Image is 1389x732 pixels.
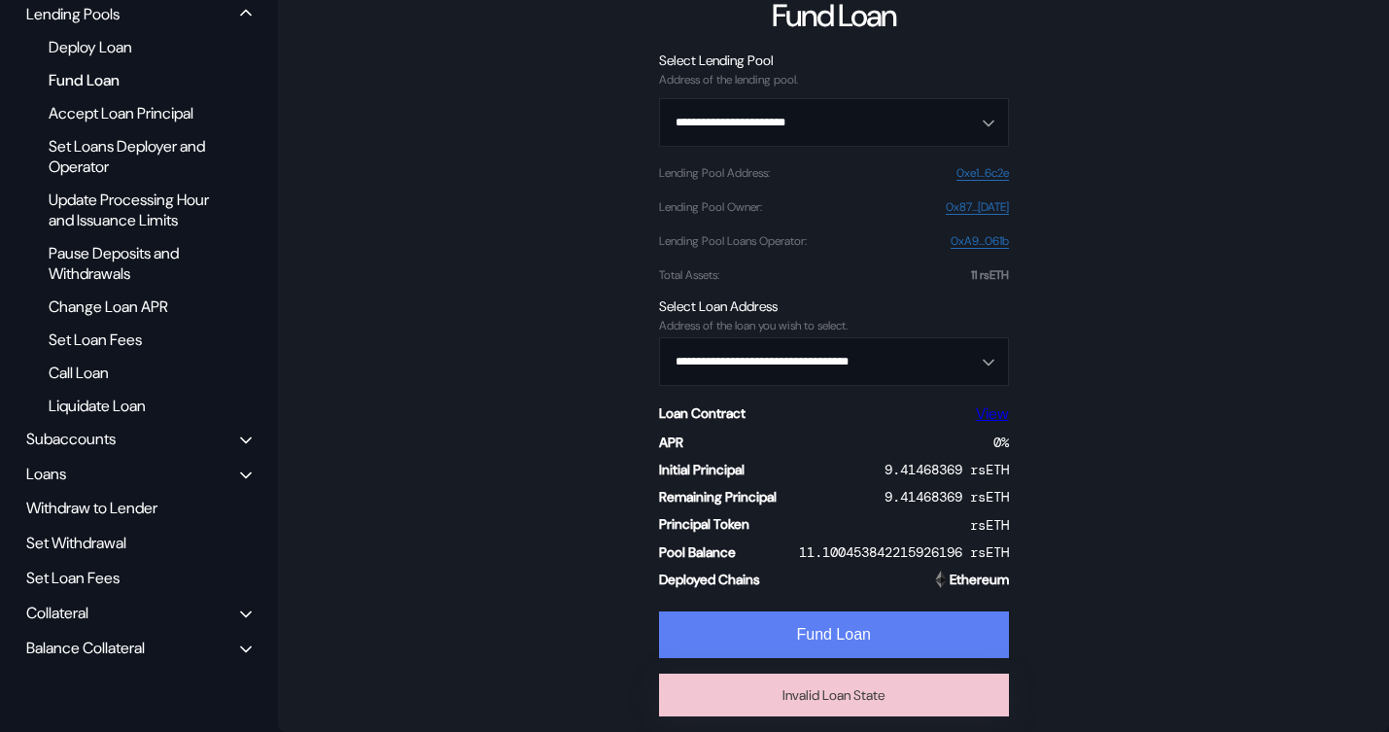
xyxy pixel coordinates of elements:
a: 0x87...[DATE] [946,200,1009,215]
div: 11 rsETH [971,268,1009,282]
div: Initial Principal [659,461,745,478]
div: 0 % [993,434,1009,451]
div: Select Loan Address [659,297,1009,315]
div: Ethereum [950,571,1009,588]
div: Balance Collateral [26,638,145,658]
a: 0xe1...6c2e [956,166,1009,181]
div: Remaining Principal [659,488,777,505]
button: Open menu [659,98,1009,147]
div: Loans [26,464,66,484]
div: Address of the lending pool. [659,73,1009,87]
div: Set Loan Fees [39,327,226,353]
div: Withdraw to Lender [19,493,259,523]
div: 11.100453842215926196 rsETH [799,543,1009,561]
div: Change Loan APR [39,294,226,320]
div: Lending Pools [26,4,120,24]
div: Lending Pool Loans Operator : [659,234,807,248]
div: APR [659,434,683,451]
div: Collateral [26,603,88,623]
div: Total Assets : [659,268,719,282]
div: Liquidate Loan [39,393,226,419]
div: Deployed Chains [659,571,760,588]
div: Invalid Loan State [782,681,885,709]
div: Set Withdrawal [19,528,259,558]
div: Lending Pool Address : [659,166,770,180]
div: 9.41468369 rsETH [885,488,1009,505]
div: Accept Loan Principal [39,100,226,126]
div: Deploy Loan [39,34,226,60]
div: Loan Contract [659,404,746,422]
div: Subaccounts [26,429,116,449]
button: Open menu [659,337,1009,386]
div: Pool Balance [659,543,736,561]
div: Lending Pool Owner : [659,200,762,214]
div: Update Processing Hour and Issuance Limits [39,187,226,233]
a: View [976,403,1009,424]
a: 0xA9...061b [951,234,1009,249]
div: Set Loan Fees [19,563,259,593]
div: Pause Deposits and Withdrawals [39,240,226,287]
button: Fund Loan [659,611,1009,658]
div: Address of the loan you wish to select. [659,319,1009,332]
div: Set Loans Deployer and Operator [39,133,226,180]
div: Fund Loan [39,67,226,93]
div: 9.41468369 rsETH [885,461,1009,478]
div: rsETH [970,516,1009,534]
div: Select Lending Pool [659,52,1009,69]
img: Ethereum [932,571,950,588]
div: Principal Token [659,515,749,533]
div: Call Loan [39,360,226,386]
